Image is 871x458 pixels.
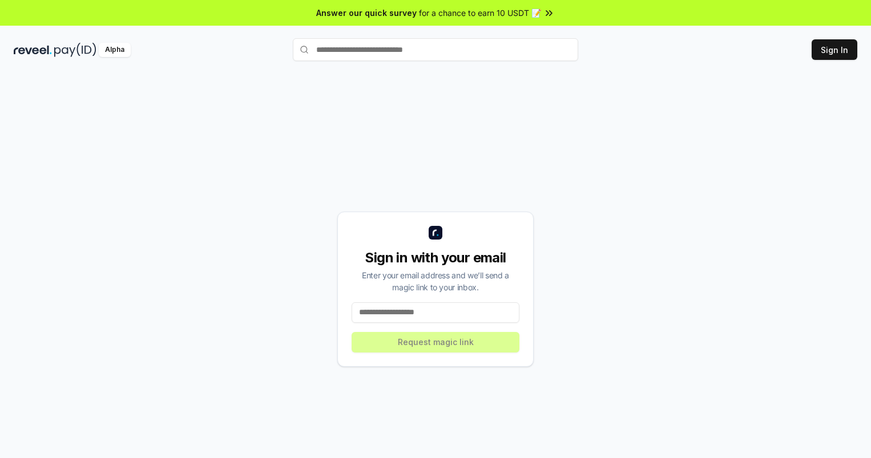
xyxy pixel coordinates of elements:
img: pay_id [54,43,96,57]
img: reveel_dark [14,43,52,57]
img: logo_small [429,226,442,240]
div: Enter your email address and we’ll send a magic link to your inbox. [352,269,519,293]
div: Sign in with your email [352,249,519,267]
span: Answer our quick survey [316,7,417,19]
span: for a chance to earn 10 USDT 📝 [419,7,541,19]
button: Sign In [812,39,857,60]
div: Alpha [99,43,131,57]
